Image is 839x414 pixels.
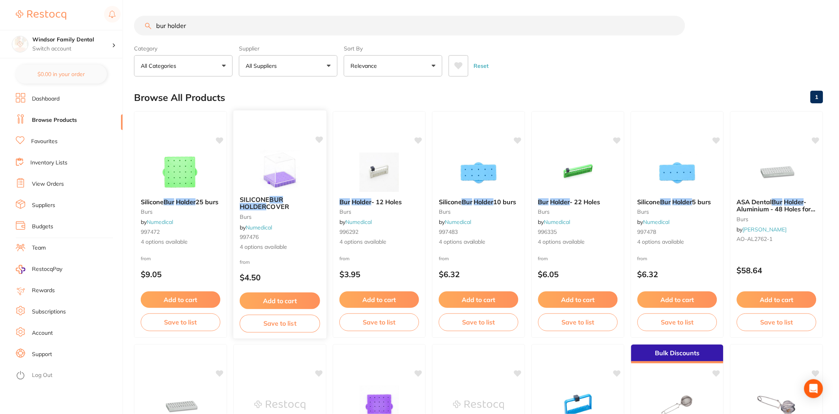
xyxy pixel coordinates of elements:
[737,226,787,233] span: by
[240,259,250,265] span: from
[240,233,259,241] span: 997476
[16,6,66,24] a: Restocq Logo
[32,329,53,337] a: Account
[339,255,350,261] span: from
[784,198,804,206] em: Holder
[638,291,717,308] button: Add to cart
[240,243,320,251] span: 4 options available
[538,198,549,206] em: Bur
[638,198,660,206] span: Silicone
[439,255,449,261] span: from
[811,89,823,105] a: 1
[240,273,320,282] p: $4.50
[453,153,504,192] img: Silicone Bur Holder 10 burs
[134,55,233,76] button: All Categories
[538,198,618,205] b: Bur Holder - 22 Holes
[141,62,179,70] p: All Categories
[538,209,618,215] small: burs
[538,228,557,235] span: 996335
[439,238,518,246] span: 4 options available
[494,198,516,206] span: 10 burs
[538,255,548,261] span: from
[439,291,518,308] button: Add to cart
[16,65,107,84] button: $0.00 in your order
[134,45,233,52] label: Category
[652,153,703,192] img: Silicone Bur Holder 5 burs
[239,55,337,76] button: All Suppliers
[351,62,380,70] p: Relevance
[240,293,320,310] button: Add to cart
[32,287,55,295] a: Rewards
[344,45,442,52] label: Sort By
[16,369,120,382] button: Log Out
[439,270,518,279] p: $6.32
[32,308,66,316] a: Subscriptions
[638,198,717,205] b: Silicone Bur Holder 5 burs
[439,209,518,215] small: burs
[552,153,604,192] img: Bur Holder - 22 Holes
[141,291,220,308] button: Add to cart
[462,198,472,206] em: Bur
[141,238,220,246] span: 4 options available
[176,198,196,206] em: Holder
[638,209,717,215] small: burs
[692,198,711,206] span: 5 burs
[445,218,471,226] a: Numedical
[345,218,372,226] a: Numedical
[32,265,62,273] span: RestocqPay
[354,153,405,192] img: Bur Holder - 12 Holes
[240,196,270,203] span: SILICONE
[339,198,419,205] b: Bur Holder - 12 Holes
[660,198,671,206] em: Bur
[339,198,350,206] em: Bur
[239,45,337,52] label: Supplier
[141,228,160,235] span: 997472
[339,238,419,246] span: 4 options available
[737,198,772,206] span: ASA Dental
[339,270,419,279] p: $3.95
[737,266,817,275] p: $58.64
[344,55,442,76] button: Relevance
[474,198,494,206] em: Holder
[638,270,717,279] p: $6.32
[638,228,656,235] span: 997478
[32,244,46,252] a: Team
[772,198,783,206] em: Bur
[246,62,280,70] p: All Suppliers
[538,218,571,226] span: by
[673,198,692,206] em: Holder
[254,150,306,190] img: SILICONE BUR HOLDER COVER
[631,345,723,364] div: Bulk Discounts
[196,198,218,206] span: 25 burs
[339,209,419,215] small: burs
[638,313,717,331] button: Save to list
[538,238,618,246] span: 4 options available
[267,203,289,211] span: COVER
[16,265,62,274] a: RestocqPay
[155,153,206,192] img: Silicone Bur Holder 25 burs
[141,218,173,226] span: by
[32,95,60,103] a: Dashboard
[32,223,53,231] a: Budgets
[240,196,320,211] b: SILICONE BUR HOLDER COVER
[141,209,220,215] small: burs
[439,198,462,206] span: Silicone
[30,159,67,167] a: Inventory Lists
[32,116,77,124] a: Browse Products
[550,198,570,206] em: Holder
[164,198,174,206] em: Bur
[240,315,320,332] button: Save to list
[472,55,491,76] button: Reset
[737,198,816,228] span: - Aluminium - 48 Holes for High Speed, Friction Grip (FG)
[339,218,372,226] span: by
[339,313,419,331] button: Save to list
[240,224,272,231] span: by
[643,218,670,226] a: Numedical
[32,180,64,188] a: View Orders
[339,291,419,308] button: Add to cart
[12,36,28,52] img: Windsor Family Dental
[141,313,220,331] button: Save to list
[439,198,518,205] b: Silicone Bur Holder 10 burs
[737,235,773,242] span: AO-AL2762-1
[737,291,817,308] button: Add to cart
